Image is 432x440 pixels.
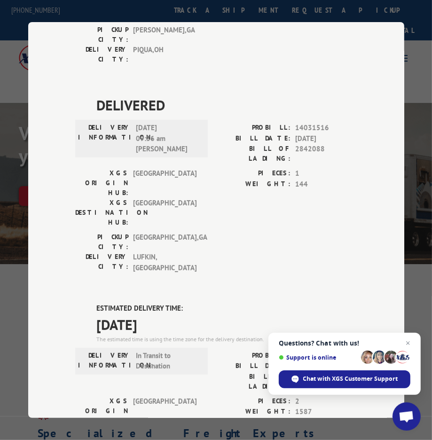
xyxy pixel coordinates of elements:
[295,396,357,407] span: 2
[96,303,357,314] label: ESTIMATED DELIVERY TIME:
[136,350,199,371] span: In Transit to Destination
[96,314,357,335] span: [DATE]
[216,179,291,189] label: WEIGHT:
[133,252,196,273] span: LUFKIN , [GEOGRAPHIC_DATA]
[295,133,357,144] span: [DATE]
[216,168,291,179] label: PIECES:
[216,396,291,407] label: PIECES:
[295,144,357,164] span: 2842088
[216,123,291,134] label: PROBILL:
[133,45,196,64] span: PIQUA , OH
[133,232,196,252] span: [GEOGRAPHIC_DATA] , GA
[75,45,128,64] label: DELIVERY CITY:
[96,335,357,343] div: The estimated time is using the time zone for the delivery destination.
[216,133,291,144] label: BILL DATE:
[295,407,357,417] span: 1587
[75,168,128,198] label: XGS ORIGIN HUB:
[133,25,196,45] span: [PERSON_NAME] , GA
[75,232,128,252] label: PICKUP CITY:
[295,168,357,179] span: 1
[279,339,410,347] span: Questions? Chat with us!
[295,179,357,189] span: 144
[133,198,196,228] span: [GEOGRAPHIC_DATA]
[216,144,291,164] label: BILL OF LADING:
[279,370,410,388] span: Chat with XGS Customer Support
[133,168,196,198] span: [GEOGRAPHIC_DATA]
[279,354,358,361] span: Support is online
[75,396,128,425] label: XGS ORIGIN HUB:
[136,123,199,155] span: [DATE] 09:36 am [PERSON_NAME]
[216,350,291,361] label: PROBILL:
[75,252,128,273] label: DELIVERY CITY:
[393,402,421,431] a: Open chat
[75,25,128,45] label: PICKUP CITY:
[96,94,357,116] span: DELIVERED
[75,198,128,228] label: XGS DESTINATION HUB:
[303,375,398,383] span: Chat with XGS Customer Support
[216,371,291,391] label: BILL OF LADING:
[216,361,291,372] label: BILL DATE:
[216,407,291,417] label: WEIGHT:
[78,350,131,371] label: DELIVERY INFORMATION:
[295,123,357,134] span: 14031516
[78,123,131,155] label: DELIVERY INFORMATION:
[133,396,196,425] span: [GEOGRAPHIC_DATA]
